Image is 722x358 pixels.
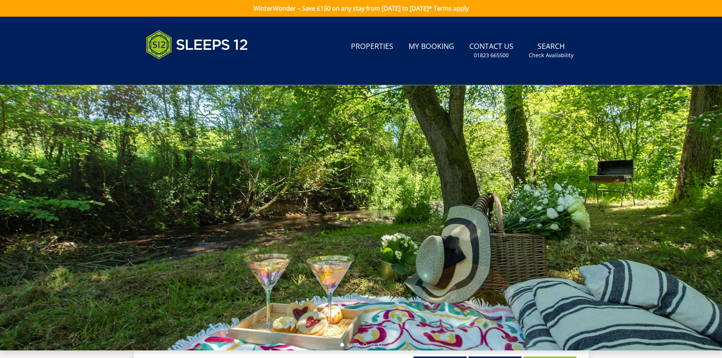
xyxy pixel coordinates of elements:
a: Properties [348,38,396,55]
small: Check Availability [529,52,573,59]
img: Sleeps 12 [146,26,248,64]
small: 01823 665500 [474,52,509,59]
iframe: Customer reviews powered by Trustpilot [142,68,222,75]
a: SearchCheck Availability [526,38,576,63]
a: My Booking [406,38,457,55]
a: Contact Us01823 665500 [466,38,517,63]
